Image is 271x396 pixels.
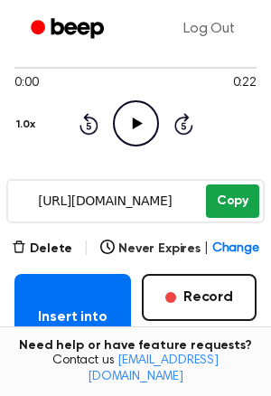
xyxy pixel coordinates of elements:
[100,240,259,259] button: Never Expires|Change
[233,74,257,93] span: 0:22
[11,354,260,385] span: Contact us
[206,184,259,218] button: Copy
[204,240,209,259] span: |
[165,7,253,51] a: Log Out
[14,74,38,93] span: 0:00
[212,240,259,259] span: Change
[83,238,89,259] span: |
[142,274,257,321] button: Record
[18,12,120,47] a: Beep
[12,240,72,259] button: Delete
[14,274,131,379] button: Insert into Doc
[14,109,42,140] button: 1.0x
[88,354,219,383] a: [EMAIL_ADDRESS][DOMAIN_NAME]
